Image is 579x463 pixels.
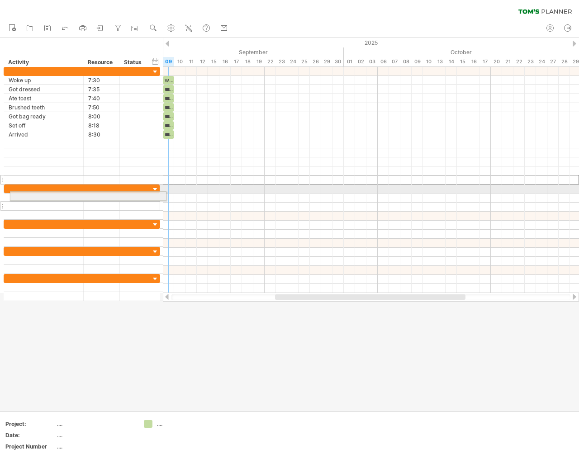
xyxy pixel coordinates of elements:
div: Project: [5,420,55,428]
div: 7:35 [88,85,115,94]
div: Friday, 17 October 2025 [479,57,491,66]
div: Monday, 20 October 2025 [491,57,502,66]
div: Monday, 6 October 2025 [378,57,389,66]
div: Thursday, 23 October 2025 [525,57,536,66]
div: September 2025 [95,47,344,57]
div: Monday, 27 October 2025 [547,57,559,66]
div: Friday, 3 October 2025 [366,57,378,66]
div: Tuesday, 28 October 2025 [559,57,570,66]
div: Friday, 19 September 2025 [253,57,265,66]
div: Thursday, 16 October 2025 [468,57,479,66]
div: Tuesday, 23 September 2025 [276,57,287,66]
div: Resource [88,58,114,67]
div: Thursday, 25 September 2025 [299,57,310,66]
div: Tuesday, 14 October 2025 [446,57,457,66]
div: Arrived [9,130,79,139]
div: Friday, 10 October 2025 [423,57,434,66]
div: Thursday, 18 September 2025 [242,57,253,66]
div: Tuesday, 7 October 2025 [389,57,400,66]
div: Friday, 12 September 2025 [197,57,208,66]
div: Wednesday, 8 October 2025 [400,57,412,66]
div: Brushed teeth [9,103,79,112]
div: Project Number [5,443,55,450]
div: Wednesday, 15 October 2025 [457,57,468,66]
div: Thursday, 11 September 2025 [185,57,197,66]
div: Tuesday, 16 September 2025 [219,57,231,66]
div: Friday, 24 October 2025 [536,57,547,66]
div: Activity [8,58,78,67]
div: Set off [9,121,79,130]
div: Wednesday, 17 September 2025 [231,57,242,66]
div: Friday, 26 September 2025 [310,57,321,66]
div: Tuesday, 30 September 2025 [332,57,344,66]
div: Status [124,58,145,67]
div: Monday, 29 September 2025 [321,57,332,66]
div: Thursday, 2 October 2025 [355,57,366,66]
div: Date: [5,431,55,439]
div: woke up [163,76,174,85]
div: .... [57,443,133,450]
div: Got bag ready [9,112,79,121]
div: 8:30 [88,130,115,139]
div: Wednesday, 22 October 2025 [513,57,525,66]
div: 7:30 [88,76,115,85]
div: Monday, 15 September 2025 [208,57,219,66]
div: 8:18 [88,121,115,130]
div: Wednesday, 1 October 2025 [344,57,355,66]
div: Monday, 22 September 2025 [265,57,276,66]
div: Thursday, 9 October 2025 [412,57,423,66]
div: Woke up [9,76,79,85]
div: 7:50 [88,103,115,112]
div: 8:00 [88,112,115,121]
div: .... [57,420,133,428]
div: 7:40 [88,94,115,103]
div: Wednesday, 10 September 2025 [174,57,185,66]
div: .... [157,420,206,428]
div: Ate toast [9,94,79,103]
div: Got dressed [9,85,79,94]
div: Monday, 13 October 2025 [434,57,446,66]
div: Tuesday, 9 September 2025 [163,57,174,66]
div: Wednesday, 24 September 2025 [287,57,299,66]
div: .... [57,431,133,439]
div: Tuesday, 21 October 2025 [502,57,513,66]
